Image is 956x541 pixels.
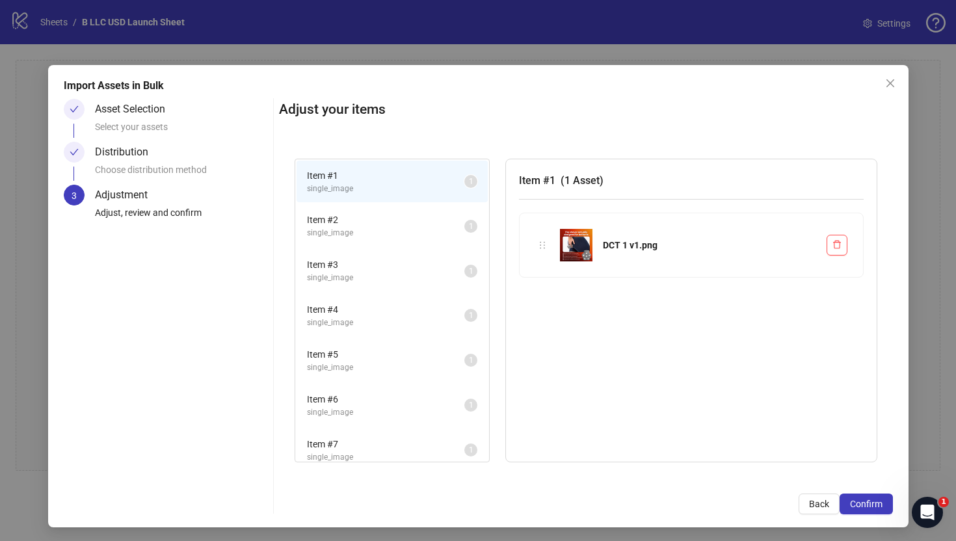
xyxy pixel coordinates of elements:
img: DCT 1 v1.png [560,229,592,261]
div: Import Assets in Bulk [64,78,893,94]
sup: 1 [464,220,477,233]
div: Asset Selection [95,99,176,120]
h2: Adjust your items [279,99,893,120]
span: 1 [469,445,473,455]
span: single_image [307,317,464,329]
div: DCT 1 v1.png [603,238,816,252]
span: Item # 4 [307,302,464,317]
div: Select your assets [95,120,269,142]
span: 3 [72,191,77,201]
span: 1 [469,356,473,365]
div: Distribution [95,142,159,163]
span: single_image [307,183,464,195]
span: Item # 5 [307,347,464,362]
sup: 1 [464,309,477,322]
sup: 1 [464,443,477,456]
sup: 1 [464,265,477,278]
span: single_image [307,362,464,374]
span: 1 [469,267,473,276]
span: Item # 7 [307,437,464,451]
div: holder [535,238,550,252]
span: ( 1 Asset ) [561,174,604,187]
span: single_image [307,227,464,239]
sup: 1 [464,175,477,188]
button: Close [880,73,901,94]
span: 1 [469,311,473,320]
sup: 1 [464,399,477,412]
span: single_image [307,406,464,419]
sup: 1 [464,354,477,367]
div: Adjustment [95,185,158,205]
span: single_image [307,272,464,284]
span: holder [538,241,547,250]
button: Confirm [840,494,893,514]
span: 1 [938,497,949,507]
div: Choose distribution method [95,163,269,185]
h3: Item # 1 [519,172,864,189]
span: Item # 2 [307,213,464,227]
button: Back [799,494,840,514]
span: close [885,78,896,88]
span: single_image [307,451,464,464]
span: 1 [469,401,473,410]
span: Item # 6 [307,392,464,406]
span: delete [832,240,842,249]
button: Delete [827,235,847,256]
iframe: Intercom live chat [912,497,943,528]
span: check [70,105,79,114]
span: Back [809,499,829,509]
span: Item # 3 [307,257,464,272]
span: Item # 1 [307,168,464,183]
span: Confirm [850,499,883,509]
div: Adjust, review and confirm [95,205,269,228]
span: 1 [469,222,473,231]
span: 1 [469,177,473,186]
span: check [70,148,79,157]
